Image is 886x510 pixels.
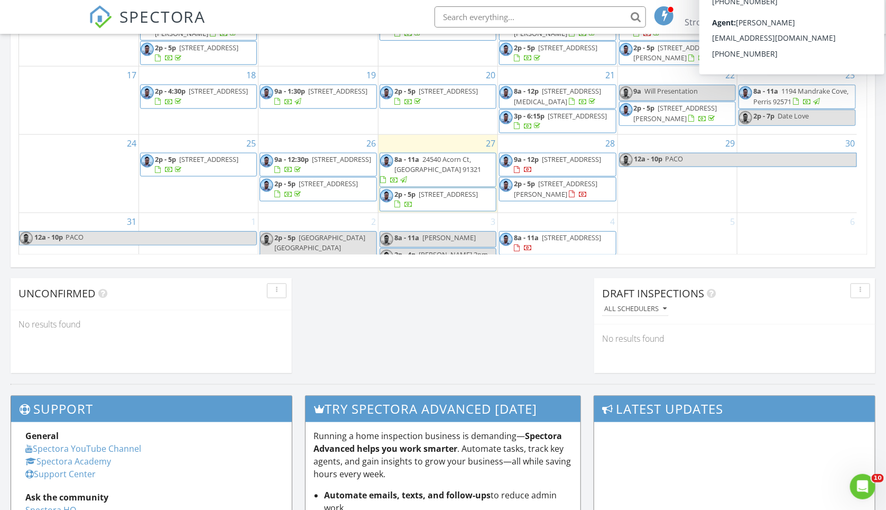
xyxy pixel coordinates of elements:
div: Ask the community [25,491,278,504]
span: [STREET_ADDRESS] [538,43,597,52]
span: 2p - 5p [274,179,296,188]
img: 69b4afb478414f77a64f24184b3b9346_1_201_a.jpeg [380,86,393,99]
img: 69b4afb478414f77a64f24184b3b9346_1_201_a.jpeg [141,154,154,168]
td: Go to September 5, 2025 [617,213,737,266]
span: 2p - 5p [514,43,535,52]
a: 2p - 5p [STREET_ADDRESS][PERSON_NAME] [514,179,597,198]
a: Go to August 31, 2025 [125,213,139,230]
a: 9a - 12:30p 19869 [PERSON_NAME], Walnut 91789 [739,19,853,48]
a: 2p - 5p [STREET_ADDRESS] [380,85,496,108]
a: 2p - 5p [STREET_ADDRESS] [260,177,376,201]
a: Go to August 28, 2025 [604,135,617,152]
a: 8a - 11:30a [STREET_ADDRESS] [634,19,731,38]
span: [STREET_ADDRESS][PERSON_NAME] [514,19,611,38]
a: 2p - 5p [STREET_ADDRESS] [274,179,358,198]
span: 9a - 12p [514,154,539,164]
iframe: Intercom live chat [850,474,875,499]
a: 2p - 5p [STREET_ADDRESS] [140,153,257,177]
img: 69b4afb478414f77a64f24184b3b9346_1_201_a.jpeg [20,232,33,245]
td: Go to September 1, 2025 [139,213,258,266]
span: [STREET_ADDRESS][PERSON_NAME] [514,179,597,198]
a: 9a - 12p [STREET_ADDRESS] [514,154,601,174]
img: 69b4afb478414f77a64f24184b3b9346_1_201_a.jpeg [260,86,273,99]
a: Go to August 30, 2025 [843,135,857,152]
img: 69b4afb478414f77a64f24184b3b9346_1_201_a.jpeg [380,233,393,246]
span: 2p - 4p [394,250,416,259]
span: 2p - 5p [394,189,416,199]
td: Go to August 28, 2025 [498,135,617,213]
strong: Automate emails, texts, and follow-ups [324,490,491,502]
p: Running a home inspection business is demanding— . Automate tasks, track key agents, and gain ins... [313,430,572,481]
a: Support Center [25,469,96,480]
a: Go to September 6, 2025 [848,213,857,230]
a: 9a - 12p [STREET_ADDRESS] [499,153,616,177]
span: 2p - 5p [634,103,655,113]
div: No results found [11,311,292,339]
a: 8a - 11a 24540 Acorn Ct, [GEOGRAPHIC_DATA] 91321 [380,154,481,184]
span: [STREET_ADDRESS] [299,179,358,188]
span: [STREET_ADDRESS] [179,43,238,52]
a: Go to August 22, 2025 [723,67,737,84]
a: 9a - 1:30p [STREET_ADDRESS] [274,86,367,106]
span: PACO [666,154,684,163]
img: 69b4afb478414f77a64f24184b3b9346_1_201_a.jpeg [380,189,393,203]
span: [STREET_ADDRESS] [179,154,238,164]
span: 8a - 11a [514,233,539,242]
a: 8a - 11a 1194 Mandrake Cove, Perris 92571 [753,86,848,106]
a: Go to August 23, 2025 [843,67,857,84]
a: Go to August 27, 2025 [484,135,497,152]
h3: Support [11,396,292,422]
a: Go to August 21, 2025 [604,67,617,84]
span: 2p - 5p [274,233,296,242]
img: 69b4afb478414f77a64f24184b3b9346_1_201_a.jpeg [500,111,513,124]
div: All schedulers [604,306,667,313]
span: [GEOGRAPHIC_DATA] [GEOGRAPHIC_DATA] [PHONE_NUMBER] [260,233,365,262]
a: 2p - 5p [STREET_ADDRESS] [394,86,478,106]
img: 69b4afb478414f77a64f24184b3b9346_1_201_a.jpeg [380,154,393,168]
a: 8a - 11:30a [STREET_ADDRESS][PERSON_NAME] [514,19,611,38]
td: Go to August 29, 2025 [617,135,737,213]
a: 3p - 6:15p [STREET_ADDRESS] [514,111,607,131]
a: Go to August 26, 2025 [364,135,378,152]
td: Go to August 30, 2025 [737,135,857,213]
span: [STREET_ADDRESS] [308,86,367,96]
a: 9a - 12:30p [STREET_ADDRESS] [274,154,371,174]
span: 9a - 12:30p [274,154,309,164]
span: 10 [872,474,884,482]
span: [STREET_ADDRESS][PERSON_NAME] [634,103,717,123]
a: 3p - 6:15p [STREET_ADDRESS] [499,110,616,133]
a: Go to September 2, 2025 [369,213,378,230]
img: 69b4afb478414f77a64f24184b3b9346_1_201_a.jpeg [380,250,393,263]
span: 8a - 12p [514,86,539,96]
span: 24540 Acorn Ct, [GEOGRAPHIC_DATA] 91321 [394,154,481,174]
a: 8a - 11a 1194 Mandrake Cove, Perris 92571 [739,85,856,108]
a: 2p - 5p [STREET_ADDRESS] [155,43,238,62]
a: Go to September 1, 2025 [249,213,258,230]
span: 2p - 5p [155,154,176,164]
a: Go to August 18, 2025 [244,67,258,84]
span: 2p - 5p [394,86,416,96]
a: Go to August 25, 2025 [244,135,258,152]
span: 9a [634,86,642,96]
a: 2p - 5p [STREET_ADDRESS][PERSON_NAME] [619,102,736,125]
a: 2p - 5p [STREET_ADDRESS][PERSON_NAME] [634,43,717,62]
h3: Latest Updates [594,396,875,422]
span: [STREET_ADDRESS] [542,154,601,164]
a: Go to September 4, 2025 [608,213,617,230]
a: 2p - 4:30p [STREET_ADDRESS] [155,86,248,106]
span: 2p - 5p [634,43,655,52]
td: Go to August 24, 2025 [19,135,139,213]
span: SPECTORA [119,5,206,28]
span: 19869 [PERSON_NAME], Walnut 91789 [753,19,853,38]
img: 69b4afb478414f77a64f24184b3b9346_1_201_a.jpeg [739,86,752,99]
img: 69b4afb478414f77a64f24184b3b9346_1_201_a.jpeg [260,154,273,168]
button: All schedulers [602,303,669,317]
a: Go to August 24, 2025 [125,135,139,152]
a: Spectora YouTube Channel [25,443,141,455]
div: No results found [594,325,875,353]
img: 69b4afb478414f77a64f24184b3b9346_1_201_a.jpeg [620,43,633,56]
strong: Spectora Advanced helps you work smarter [313,431,562,455]
div: Strong Tower Home Inspections [685,17,790,28]
img: 69b4afb478414f77a64f24184b3b9346_1_201_a.jpeg [620,103,633,116]
td: Go to August 21, 2025 [498,67,617,135]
